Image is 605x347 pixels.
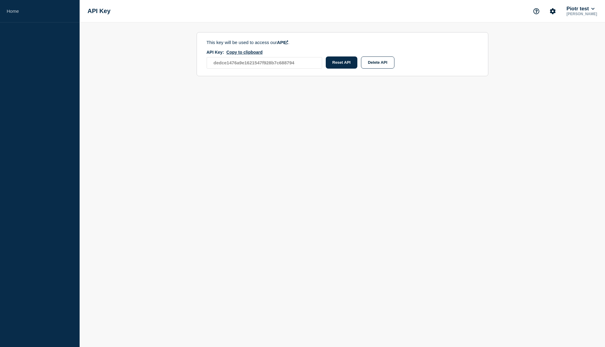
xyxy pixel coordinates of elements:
button: API Key: [226,50,263,55]
span: API Key: [207,50,224,55]
button: Delete API [361,56,394,69]
button: Support [530,5,543,18]
button: Piotr test [565,6,596,12]
h1: API Key [88,8,111,15]
button: Reset API [326,56,357,69]
p: This key will be used to access our . [207,40,340,45]
p: [PERSON_NAME] [565,12,598,16]
button: Account settings [546,5,559,18]
a: API [277,40,288,45]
